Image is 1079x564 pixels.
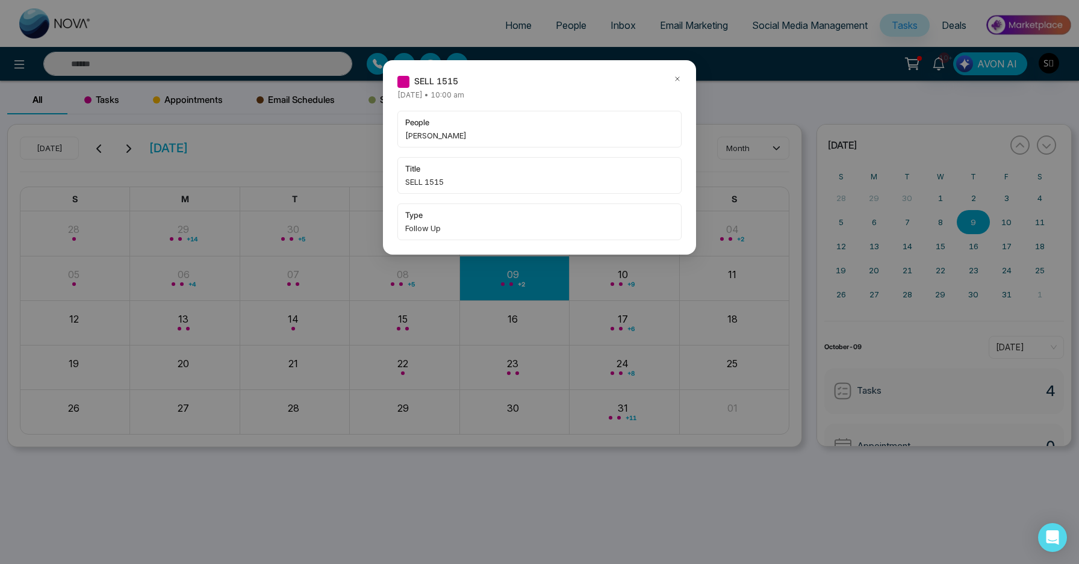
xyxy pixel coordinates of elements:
span: SELL 1515 [405,176,674,188]
span: title [405,163,674,175]
div: Open Intercom Messenger [1038,523,1067,552]
span: type [405,209,674,221]
span: [PERSON_NAME] [405,129,674,141]
span: people [405,116,674,128]
span: SELL 1515 [414,75,458,88]
span: [DATE] • 10:00 am [397,90,464,99]
span: Follow Up [405,222,674,234]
